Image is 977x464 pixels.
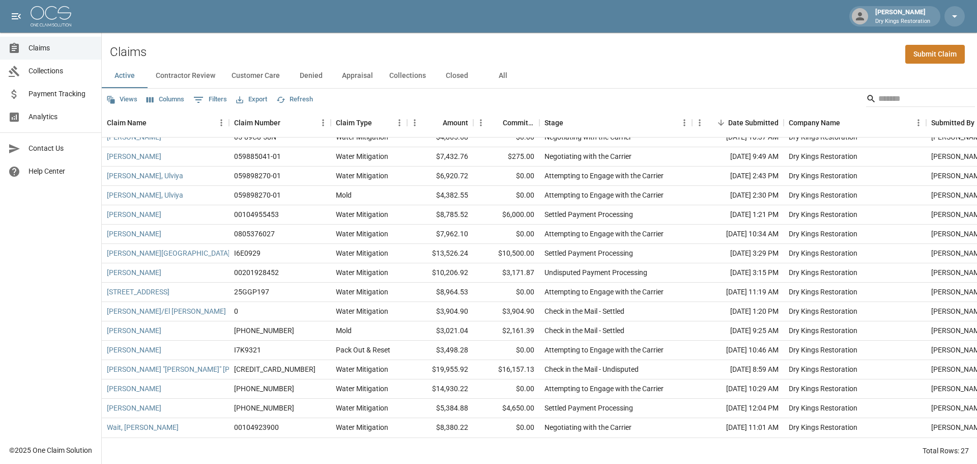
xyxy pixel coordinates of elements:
button: Closed [434,64,480,88]
div: Company Name [789,108,840,137]
div: dynamic tabs [102,64,977,88]
div: [DATE] 10:37 AM [692,128,784,147]
div: $14,930.22 [407,379,473,399]
div: I7K9321 [234,345,261,355]
div: 25GGP197 [234,287,269,297]
div: $7,962.10 [407,225,473,244]
div: Dry Kings Restoration [789,306,857,316]
span: Collections [28,66,93,76]
div: [DATE] 1:21 PM [692,205,784,225]
div: Check in the Mail - Undisputed [544,364,639,374]
div: 00104955453 [234,209,279,220]
div: Water Mitigation [336,403,388,413]
a: [PERSON_NAME] [107,209,161,220]
button: Sort [840,116,854,130]
span: Help Center [28,166,93,177]
div: Attempting to Engage with the Carrier [544,229,664,239]
div: $2,161.39 [473,321,539,341]
div: $0.00 [473,186,539,205]
div: Claim Type [336,108,372,137]
div: Water Mitigation [336,364,388,374]
div: Claim Name [102,108,229,137]
div: Dry Kings Restoration [789,229,857,239]
div: [DATE] 9:49 AM [692,147,784,167]
a: [PERSON_NAME] "[PERSON_NAME]" [PERSON_NAME] [107,364,277,374]
div: $4,650.00 [473,399,539,418]
a: [PERSON_NAME]/El [PERSON_NAME] [107,306,226,316]
div: 00201928452 [234,267,279,278]
div: Water Mitigation [336,209,388,220]
div: $3,021.04 [407,321,473,341]
div: $0.00 [473,379,539,399]
div: 5033062247-1-1 [234,364,315,374]
button: Sort [372,116,386,130]
div: $0.00 [473,167,539,186]
button: Menu [214,115,229,130]
div: $13,526.24 [407,244,473,263]
div: Water Mitigation [336,248,388,258]
div: $10,500.00 [473,244,539,263]
a: [PERSON_NAME] [107,384,161,394]
button: Appraisal [334,64,381,88]
div: Dry Kings Restoration [789,325,857,336]
div: 1006-30-9191 [234,325,294,336]
a: [PERSON_NAME][GEOGRAPHIC_DATA] [107,248,230,258]
div: Dry Kings Restoration [789,267,857,278]
div: Committed Amount [473,108,539,137]
a: Submit Claim [905,45,965,64]
div: Negotiating with the Carrier [544,132,631,142]
div: [DATE] 10:34 AM [692,225,784,244]
span: Contact Us [28,143,93,154]
a: [PERSON_NAME] [107,229,161,239]
div: [DATE] 9:25 AM [692,321,784,341]
div: Water Mitigation [336,151,388,161]
div: Stage [544,108,563,137]
div: $3,904.90 [407,302,473,321]
a: Wait, [PERSON_NAME] [107,422,179,432]
button: All [480,64,526,88]
button: Menu [677,115,692,130]
button: Sort [147,116,161,130]
div: Dry Kings Restoration [789,287,857,297]
div: Dry Kings Restoration [789,190,857,200]
div: Claim Number [229,108,331,137]
button: Sort [428,116,443,130]
div: $8,785.52 [407,205,473,225]
a: [PERSON_NAME] [107,151,161,161]
span: Claims [28,43,93,53]
div: Dry Kings Restoration [789,384,857,394]
div: 00104923900 [234,422,279,432]
div: $19,955.92 [407,360,473,379]
div: $275.00 [473,147,539,167]
div: $4,865.68 [407,128,473,147]
button: Menu [392,115,407,130]
div: Water Mitigation [336,229,388,239]
button: open drawer [6,6,26,26]
div: © 2025 One Claim Solution [9,445,92,455]
button: Menu [692,115,707,130]
div: Mold [336,190,352,200]
button: Collections [381,64,434,88]
div: Search [866,91,975,109]
div: Mold [336,325,352,336]
div: [DATE] 2:43 PM [692,167,784,186]
div: $16,157.13 [473,360,539,379]
div: $0.00 [473,128,539,147]
div: Dry Kings Restoration [789,248,857,258]
div: $0.00 [473,341,539,360]
div: Date Submitted [692,108,784,137]
div: $3,498.28 [407,341,473,360]
button: Show filters [191,92,229,108]
div: 059885041-01 [234,151,281,161]
h2: Claims [110,45,147,60]
div: 1006-26-7316 [234,403,294,413]
div: $3,904.90 [473,302,539,321]
a: [STREET_ADDRESS] [107,287,169,297]
div: Negotiating with the Carrier [544,422,631,432]
button: Menu [407,115,422,130]
div: Amount [407,108,473,137]
div: Water Mitigation [336,287,388,297]
button: Sort [714,116,728,130]
div: [DATE] 8:59 AM [692,360,784,379]
div: Water Mitigation [336,306,388,316]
